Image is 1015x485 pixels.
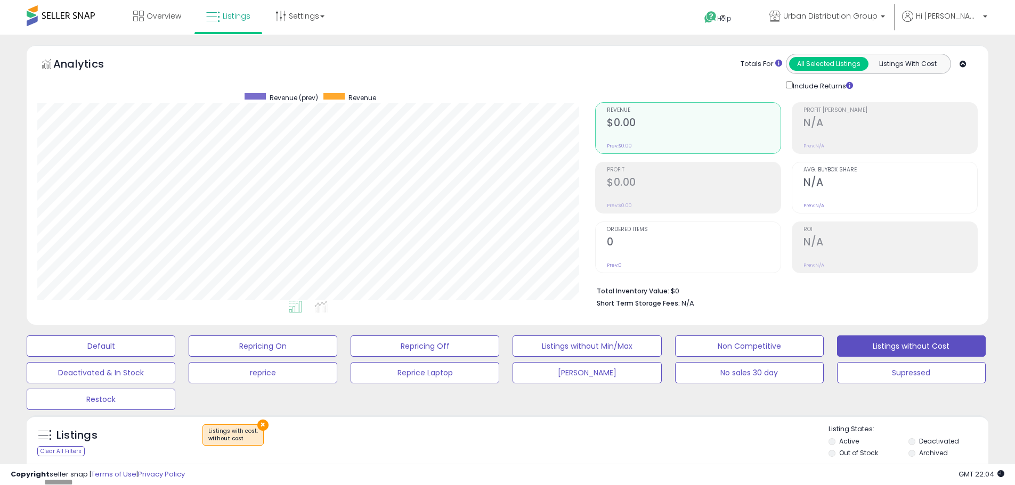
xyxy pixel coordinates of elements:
span: Profit [607,167,781,173]
li: $0 [597,284,970,297]
a: Privacy Policy [138,469,185,479]
a: Hi [PERSON_NAME] [902,11,987,35]
button: Listings With Cost [868,57,947,71]
small: Prev: 0 [607,262,622,268]
span: Revenue [348,93,376,102]
span: Listings [223,11,250,21]
button: Repricing On [189,335,337,357]
b: Total Inventory Value: [597,286,669,295]
span: ROI [803,227,977,233]
small: Prev: N/A [803,202,824,209]
label: Active [839,437,859,446]
button: Supressed [837,362,986,383]
span: Overview [147,11,181,21]
h5: Listings [56,428,98,443]
small: Prev: N/A [803,262,824,268]
label: Archived [919,448,948,457]
i: Get Help [704,11,717,24]
span: Urban Distribution Group [783,11,878,21]
small: Prev: N/A [803,143,824,149]
h2: N/A [803,236,977,250]
span: Revenue (prev) [270,93,318,102]
div: seller snap | | [11,470,185,480]
h2: N/A [803,176,977,191]
span: Help [717,14,732,23]
button: All Selected Listings [789,57,868,71]
button: Listings without Min/Max [513,335,661,357]
button: [PERSON_NAME] [513,362,661,383]
small: Prev: $0.00 [607,202,632,209]
span: Profit [PERSON_NAME] [803,108,977,113]
h2: 0 [607,236,781,250]
span: Listings with cost : [208,427,258,443]
div: Totals For [741,59,782,69]
button: Deactivated & In Stock [27,362,175,383]
button: Listings without Cost [837,335,986,357]
small: Prev: $0.00 [607,143,632,149]
label: Out of Stock [839,448,878,457]
button: No sales 30 day [675,362,824,383]
button: Repricing Off [351,335,499,357]
span: 2025-08-14 22:04 GMT [959,469,1004,479]
div: without cost [208,435,258,442]
strong: Copyright [11,469,50,479]
button: Restock [27,389,175,410]
h2: N/A [803,117,977,131]
span: Revenue [607,108,781,113]
b: Short Term Storage Fees: [597,299,680,308]
button: Non Competitive [675,335,824,357]
h2: $0.00 [607,117,781,131]
p: Listing States: [829,424,988,434]
button: Reprice Laptop [351,362,499,383]
div: Include Returns [778,79,866,92]
span: Avg. Buybox Share [803,167,977,173]
a: Help [696,3,752,35]
h2: $0.00 [607,176,781,191]
span: Hi [PERSON_NAME] [916,11,980,21]
label: Deactivated [919,437,959,446]
button: × [257,420,269,431]
span: Ordered Items [607,227,781,233]
div: Clear All Filters [37,446,85,456]
a: Terms of Use [91,469,136,479]
button: Default [27,335,175,357]
span: N/A [681,298,694,308]
button: reprice [189,362,337,383]
h5: Analytics [53,56,125,74]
